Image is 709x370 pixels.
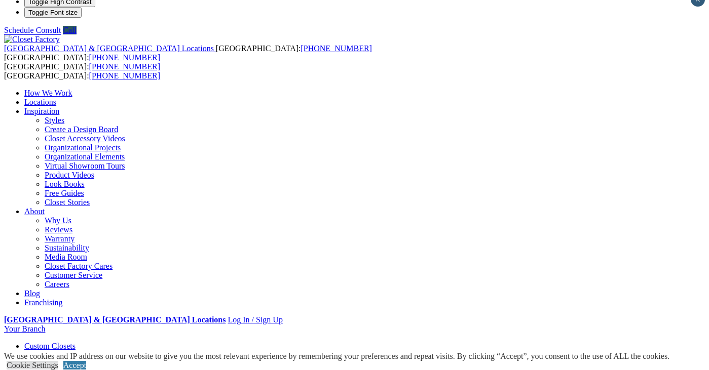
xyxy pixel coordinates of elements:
[45,225,72,234] a: Reviews
[28,9,78,16] span: Toggle Font size
[45,189,84,197] a: Free Guides
[4,44,372,62] span: [GEOGRAPHIC_DATA]: [GEOGRAPHIC_DATA]:
[45,171,94,179] a: Product Videos
[24,207,45,216] a: About
[301,44,371,53] a: [PHONE_NUMBER]
[45,253,87,261] a: Media Room
[45,262,113,270] a: Closet Factory Cares
[45,216,71,225] a: Why Us
[4,26,61,34] a: Schedule Consult
[89,71,160,80] a: [PHONE_NUMBER]
[4,44,216,53] a: [GEOGRAPHIC_DATA] & [GEOGRAPHIC_DATA] Locations
[24,107,59,115] a: Inspiration
[4,35,60,44] img: Closet Factory
[24,342,76,350] a: Custom Closets
[4,324,45,333] a: Your Branch
[24,298,63,307] a: Franchising
[7,361,58,369] a: Cookie Settings
[24,89,72,97] a: How We Work
[45,198,90,207] a: Closet Stories
[45,125,118,134] a: Create a Design Board
[4,44,214,53] span: [GEOGRAPHIC_DATA] & [GEOGRAPHIC_DATA] Locations
[45,243,89,252] a: Sustainability
[45,143,121,152] a: Organizational Projects
[4,62,160,80] span: [GEOGRAPHIC_DATA]: [GEOGRAPHIC_DATA]:
[45,161,125,170] a: Virtual Showroom Tours
[24,289,40,298] a: Blog
[45,134,125,143] a: Closet Accessory Videos
[45,280,69,289] a: Careers
[63,26,77,34] a: Call
[89,53,160,62] a: [PHONE_NUMBER]
[45,152,125,161] a: Organizational Elements
[228,315,282,324] a: Log In / Sign Up
[63,361,86,369] a: Accept
[45,234,74,243] a: Warranty
[45,351,103,359] a: Closet Organizers
[89,62,160,71] a: [PHONE_NUMBER]
[24,98,56,106] a: Locations
[45,180,85,188] a: Look Books
[45,271,102,279] a: Customer Service
[4,352,669,361] div: We use cookies and IP address on our website to give you the most relevant experience by remember...
[24,7,82,18] button: Toggle Font size
[45,116,64,125] a: Styles
[4,315,226,324] a: [GEOGRAPHIC_DATA] & [GEOGRAPHIC_DATA] Locations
